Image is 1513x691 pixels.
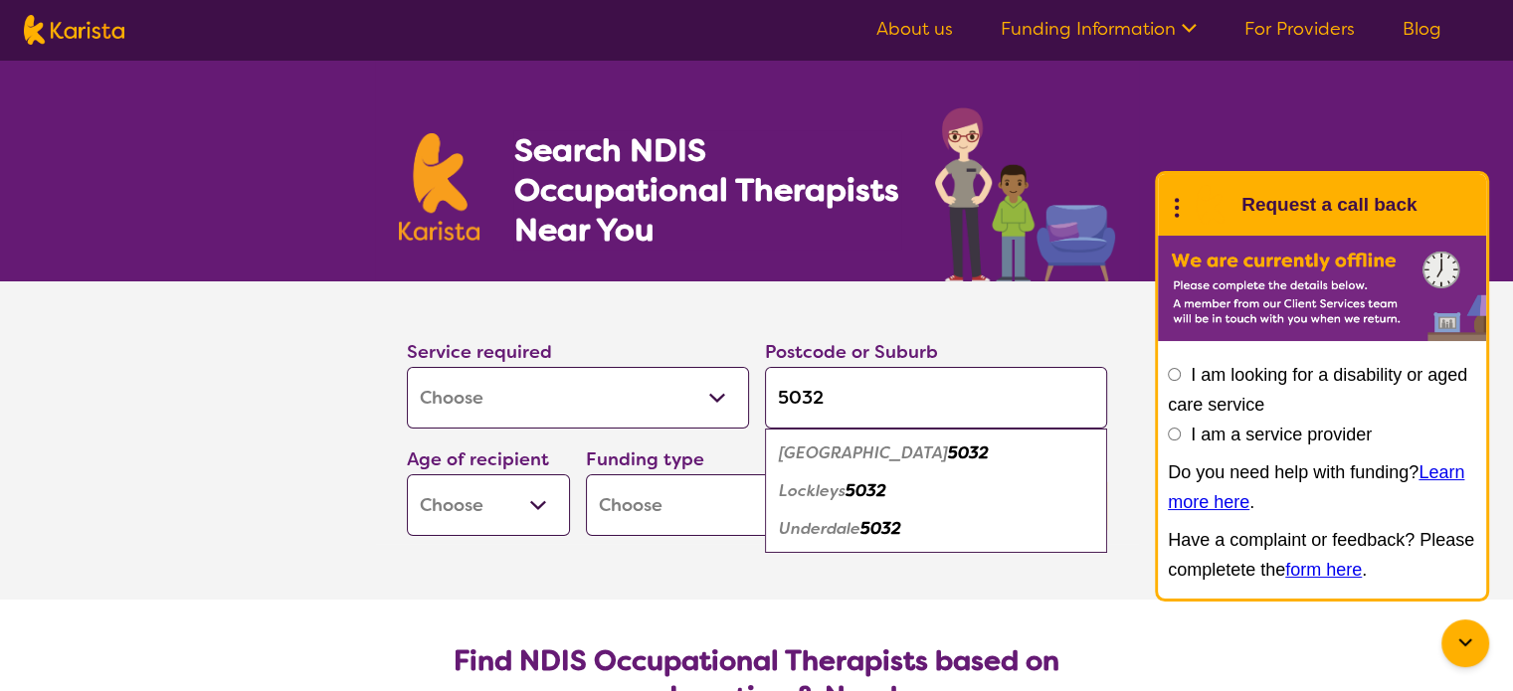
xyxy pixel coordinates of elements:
[407,447,549,471] label: Age of recipient
[1158,236,1486,341] img: Karista offline chat form to request call back
[775,472,1097,510] div: Lockleys 5032
[935,107,1115,281] img: occupational-therapy
[1168,525,1476,585] p: Have a complaint or feedback? Please completete the .
[1244,17,1355,41] a: For Providers
[1241,190,1417,220] h1: Request a call back
[860,518,901,539] em: 5032
[775,434,1097,472] div: Brooklyn Park 5032
[399,133,480,241] img: Karista logo
[1001,17,1197,41] a: Funding Information
[876,17,953,41] a: About us
[1168,365,1467,415] label: I am looking for a disability or aged care service
[1191,425,1372,444] label: I am a service provider
[779,442,948,463] em: [GEOGRAPHIC_DATA]
[513,130,900,250] h1: Search NDIS Occupational Therapists Near You
[846,480,886,501] em: 5032
[779,518,860,539] em: Underdale
[1190,185,1229,225] img: Karista
[765,367,1107,429] input: Type
[1168,457,1476,517] p: Do you need help with funding? .
[1285,560,1362,580] a: form here
[586,447,704,471] label: Funding type
[948,442,989,463] em: 5032
[765,340,938,364] label: Postcode or Suburb
[1403,17,1441,41] a: Blog
[779,480,846,501] em: Lockleys
[24,15,124,45] img: Karista logo
[407,340,552,364] label: Service required
[775,510,1097,548] div: Underdale 5032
